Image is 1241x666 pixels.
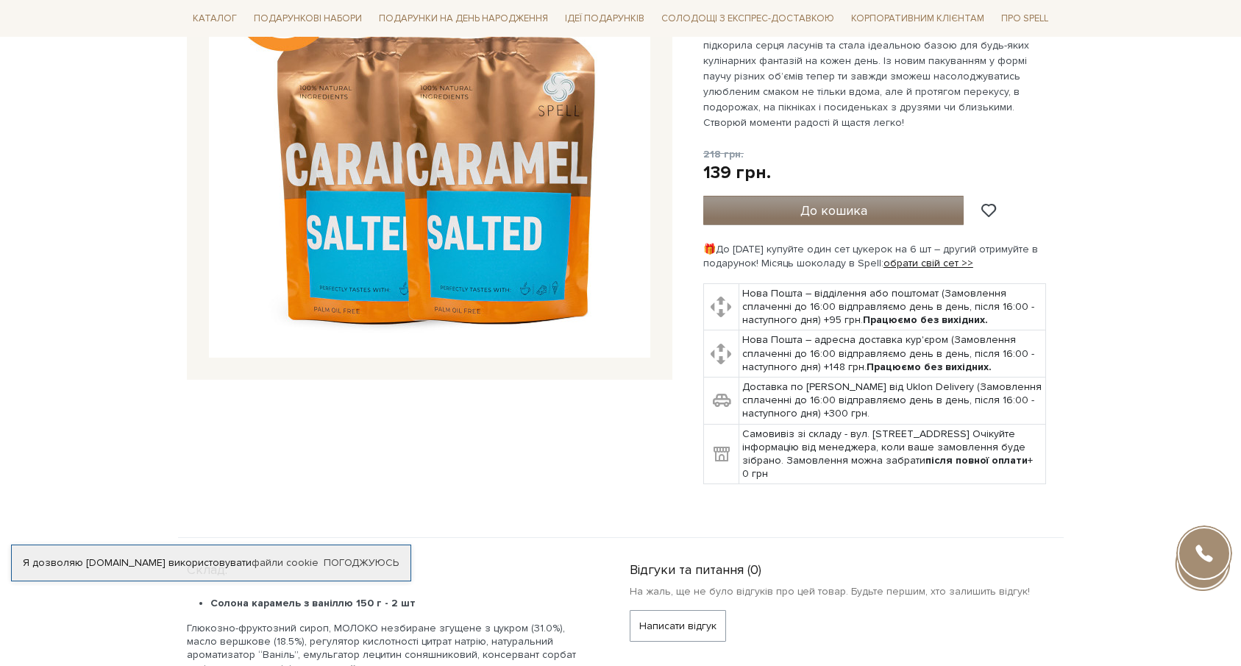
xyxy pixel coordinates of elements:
[639,611,716,641] span: Написати відгук
[995,7,1054,30] span: Про Spell
[324,556,399,570] a: Погоджуюсь
[867,361,992,373] b: Працюємо без вихідних.
[630,585,1055,598] p: На жаль, ще не було відгуків про цей товар. Будьте першим, хто залишить відгук!
[630,556,1055,578] div: Відгуки та питання (0)
[373,7,554,30] span: Подарунки на День народження
[739,378,1046,425] td: Доставка по [PERSON_NAME] від Uklon Delivery (Замовлення сплаченні до 16:00 відправляємо день в д...
[845,6,990,31] a: Корпоративним клієнтам
[863,313,988,326] b: Працюємо без вихідних.
[739,330,1046,378] td: Нова Пошта – адресна доставка кур'єром (Замовлення сплаченні до 16:00 відправляємо день в день, п...
[630,610,726,642] button: Написати відгук
[703,196,964,225] button: До кошика
[655,6,840,31] a: Солодощі з експрес-доставкою
[703,148,744,160] span: 218 грн.
[559,7,650,30] span: Ідеї подарунків
[703,161,771,184] div: 139 грн.
[703,243,1055,269] div: 🎁До [DATE] купуйте один сет цукерок на 6 шт – другий отримуйте в подарунок! Місяць шоколаду в Spell:
[252,556,319,569] a: файли cookie
[739,424,1046,484] td: Самовивіз зі складу - вул. [STREET_ADDRESS] Очікуйте інформацію від менеджера, коли ваше замовлен...
[883,257,973,269] a: обрати свій сет >>
[925,454,1028,467] b: після повної оплати
[800,202,867,219] span: До кошика
[12,556,410,570] div: Я дозволяю [DOMAIN_NAME] використовувати
[739,283,1046,330] td: Нова Пошта – відділення або поштомат (Замовлення сплаченні до 16:00 відправляємо день в день, піс...
[248,7,368,30] span: Подарункові набори
[187,7,243,30] span: Каталог
[210,597,416,609] b: Солона карамель з ваніллю 150 г - 2 шт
